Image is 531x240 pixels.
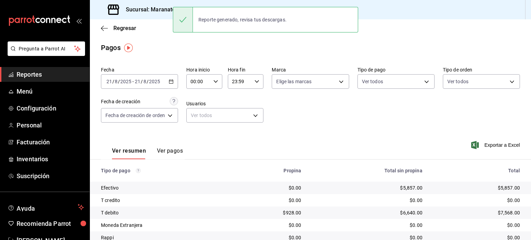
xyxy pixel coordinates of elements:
h3: Sucursal: Maranato (Mty) [120,6,190,14]
div: $5,857.00 [313,184,422,191]
div: Fecha de creación [101,98,140,105]
div: Reporte generado, revisa tus descargas. [193,12,292,27]
div: $0.00 [313,222,422,229]
button: Exportar a Excel [473,141,520,149]
div: $7,568.00 [434,209,520,216]
div: T credito [101,197,229,204]
label: Hora fin [228,67,264,72]
span: Reportes [17,70,84,79]
div: $0.00 [240,222,301,229]
label: Hora inicio [186,67,222,72]
input: -- [134,79,141,84]
div: $0.00 [240,197,301,204]
div: T debito [101,209,229,216]
div: Total sin propina [313,168,422,173]
input: -- [106,79,112,84]
span: Inventarios [17,154,84,164]
label: Fecha [101,67,178,72]
div: $0.00 [434,222,520,229]
span: / [141,79,143,84]
label: Marca [272,67,349,72]
span: / [112,79,114,84]
span: Ver todos [362,78,383,85]
input: ---- [149,79,160,84]
span: / [118,79,120,84]
div: $5,857.00 [434,184,520,191]
input: ---- [120,79,132,84]
input: -- [143,79,147,84]
span: Pregunta a Parrot AI [19,45,74,52]
button: Ver pagos [157,147,183,159]
span: - [132,79,134,84]
span: Ver todos [447,78,468,85]
input: -- [114,79,118,84]
div: $0.00 [313,197,422,204]
div: $6,640.00 [313,209,422,216]
span: Recomienda Parrot [17,219,84,228]
button: Regresar [101,25,136,31]
div: $0.00 [434,197,520,204]
span: Personal [17,121,84,130]
span: Suscripción [17,171,84,181]
div: $928.00 [240,209,301,216]
span: Fecha de creación de orden [105,112,165,119]
svg: Los pagos realizados con Pay y otras terminales son montos brutos. [136,168,141,173]
span: / [147,79,149,84]
div: Efectivo [101,184,229,191]
span: Ayuda [17,203,75,211]
button: open_drawer_menu [76,18,82,23]
button: Ver resumen [112,147,146,159]
div: Propina [240,168,301,173]
div: Tipo de pago [101,168,229,173]
label: Tipo de pago [357,67,435,72]
a: Pregunta a Parrot AI [5,50,85,57]
span: Menú [17,87,84,96]
img: Tooltip marker [124,44,133,52]
div: $0.00 [240,184,301,191]
label: Usuarios [186,101,263,106]
div: navigation tabs [112,147,183,159]
span: Configuración [17,104,84,113]
div: Total [434,168,520,173]
div: Moneda Extranjera [101,222,229,229]
div: Pagos [101,42,121,53]
div: Ver todos [186,108,263,123]
span: Elige las marcas [276,78,311,85]
label: Tipo de orden [443,67,520,72]
span: Facturación [17,137,84,147]
span: Regresar [113,25,136,31]
button: Pregunta a Parrot AI [8,41,85,56]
